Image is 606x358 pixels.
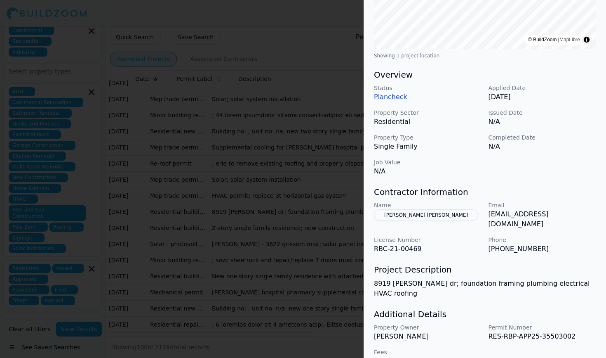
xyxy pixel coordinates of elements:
p: Job Value [374,158,482,166]
p: Residential [374,117,482,127]
h3: Contractor Information [374,186,596,198]
a: MapLibre [559,37,580,43]
p: Fees [374,348,482,356]
button: [PERSON_NAME] [PERSON_NAME] [374,209,478,221]
p: Completed Date [489,133,597,142]
h3: Additional Details [374,308,596,320]
div: © BuildZoom | [528,36,580,44]
p: Issued Date [489,109,597,117]
p: N/A [374,166,482,176]
p: Property Owner [374,323,482,332]
p: Status [374,84,482,92]
p: [PHONE_NUMBER] [489,244,597,254]
h3: Project Description [374,264,596,275]
p: RBC-21-00469 [374,244,482,254]
p: Applied Date [489,84,597,92]
p: [DATE] [489,92,597,102]
p: Property Type [374,133,482,142]
p: 8919 [PERSON_NAME] dr; foundation framing plumbing electrical HVAC roofing [374,279,596,299]
p: N/A [489,142,597,152]
h3: Overview [374,69,596,81]
p: [PERSON_NAME] [374,332,482,341]
p: [EMAIL_ADDRESS][DOMAIN_NAME] [489,209,597,229]
p: N/A [489,117,597,127]
p: Plancheck [374,92,482,102]
p: Email [489,201,597,209]
p: Phone [489,236,597,244]
p: License Number [374,236,482,244]
p: RES-RBP-APP25-35503002 [489,332,597,341]
div: Showing 1 project location [374,52,596,59]
p: Permit Number [489,323,597,332]
summary: Toggle attribution [582,35,592,45]
p: Single Family [374,142,482,152]
p: Name [374,201,482,209]
p: Property Sector [374,109,482,117]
